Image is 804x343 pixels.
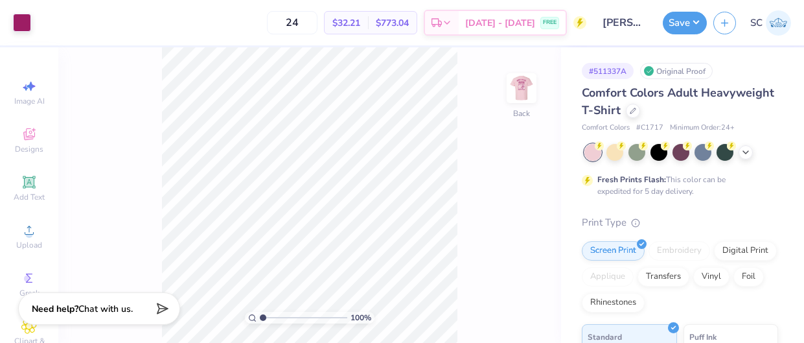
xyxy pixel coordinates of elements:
span: # C1717 [636,123,663,134]
span: Minimum Order: 24 + [670,123,735,134]
span: Chat with us. [78,303,133,315]
span: $32.21 [332,16,360,30]
img: Sophia Carpenter [766,10,791,36]
button: Save [663,12,707,34]
div: Original Proof [640,63,713,79]
div: Transfers [637,267,689,287]
strong: Need help? [32,303,78,315]
span: $773.04 [376,16,409,30]
span: Greek [19,288,40,298]
span: FREE [543,18,557,27]
div: This color can be expedited for 5 day delivery. [597,174,757,197]
span: [DATE] - [DATE] [465,16,535,30]
span: Comfort Colors Adult Heavyweight T-Shirt [582,85,774,118]
div: Back [513,108,530,119]
span: 100 % [350,312,371,324]
span: Designs [15,144,43,154]
img: Back [509,75,534,101]
div: Foil [733,267,764,287]
div: Applique [582,267,634,287]
div: Digital Print [714,241,777,261]
a: SC [750,10,791,36]
div: Vinyl [693,267,729,287]
div: Rhinestones [582,293,645,313]
span: Comfort Colors [582,123,630,134]
div: Embroidery [649,241,710,261]
span: SC [750,16,763,30]
input: – – [267,11,317,34]
div: Screen Print [582,241,645,261]
span: Image AI [14,96,45,106]
strong: Fresh Prints Flash: [597,174,666,185]
span: Add Text [14,192,45,202]
div: Print Type [582,215,778,230]
input: Untitled Design [593,10,656,36]
span: Upload [16,240,42,250]
div: # 511337A [582,63,634,79]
